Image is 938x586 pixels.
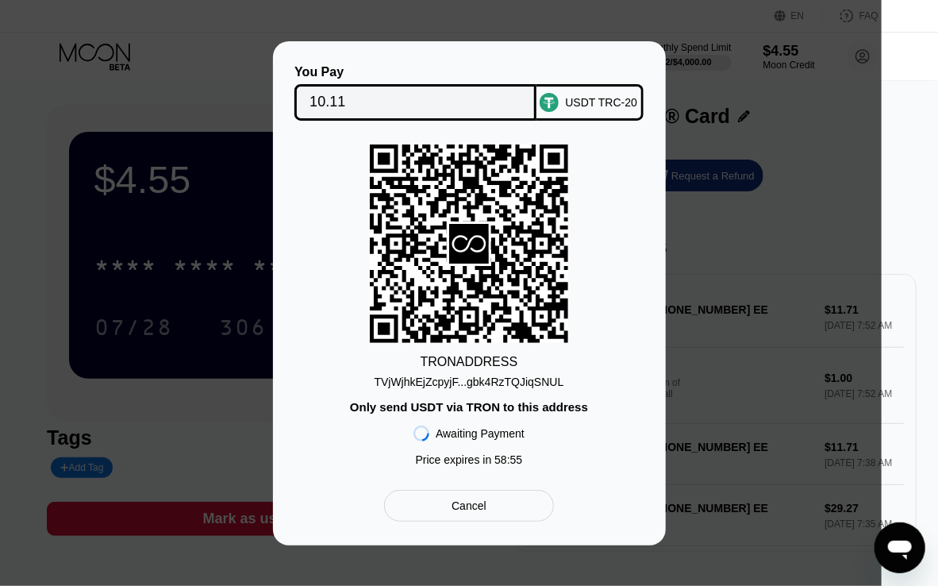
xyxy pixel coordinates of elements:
[436,427,525,440] div: Awaiting Payment
[297,65,642,121] div: You PayUSDT TRC-20
[875,522,925,573] iframe: Button to launch messaging window
[294,65,536,79] div: You Pay
[565,96,637,109] div: USDT TRC-20
[416,453,523,466] div: Price expires in
[350,400,588,414] div: Only send USDT via TRON to this address
[375,376,564,388] div: TVjWjhkEjZcpyjF...gbk4RzTQJiqSNUL
[494,453,522,466] span: 58 : 55
[452,499,486,513] div: Cancel
[421,355,518,369] div: TRON ADDRESS
[375,369,564,388] div: TVjWjhkEjZcpyjF...gbk4RzTQJiqSNUL
[384,490,553,522] div: Cancel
